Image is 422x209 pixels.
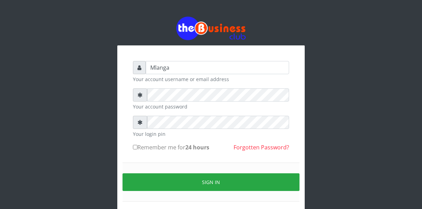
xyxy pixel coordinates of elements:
a: Forgotten Password? [234,143,289,151]
b: 24 hours [185,143,209,151]
small: Your account username or email address [133,76,289,83]
button: Sign in [123,173,299,191]
small: Your account password [133,103,289,110]
small: Your login pin [133,130,289,138]
input: Username or email address [146,61,289,74]
label: Remember me for [133,143,209,151]
input: Remember me for24 hours [133,145,137,149]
